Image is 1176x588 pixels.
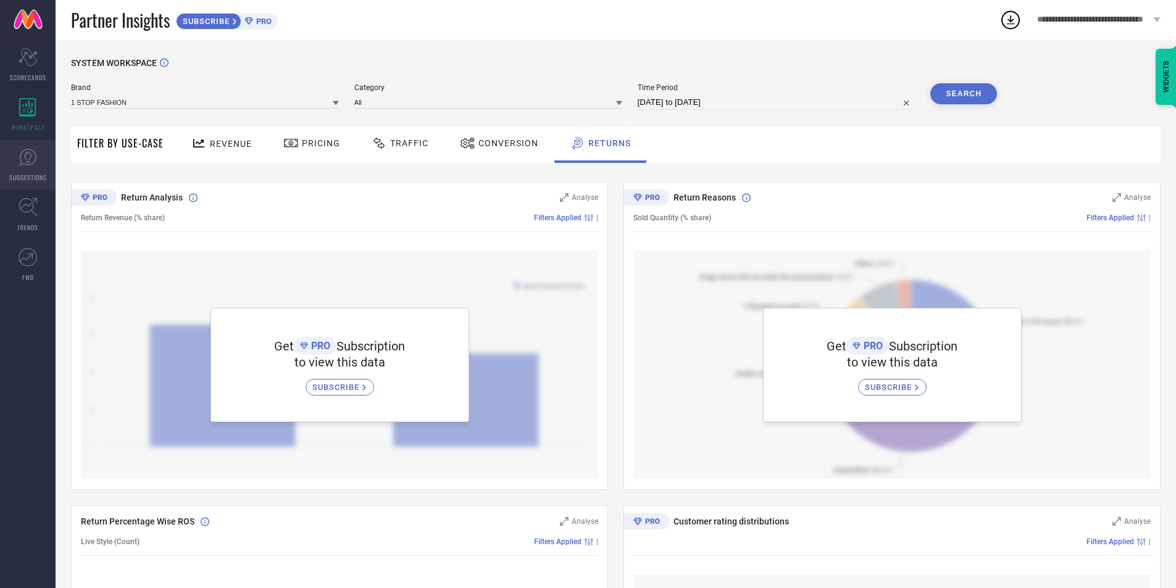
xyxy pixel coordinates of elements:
span: Get [274,339,294,354]
span: Filters Applied [534,537,582,546]
span: SUGGESTIONS [9,173,47,182]
span: Analyse [572,193,598,202]
span: Filter By Use-Case [77,136,164,151]
span: Brand [71,83,339,92]
button: Search [930,83,997,104]
span: | [596,537,598,546]
span: SUBSCRIBE [312,383,362,392]
span: | [1149,537,1151,546]
span: FWD [22,273,34,282]
a: SUBSCRIBE [306,370,374,395]
span: WORKSPACE [11,123,45,132]
div: Premium [71,189,117,208]
span: Time Period [638,83,915,92]
span: Subscription [336,339,405,354]
span: Conversion [478,138,538,148]
svg: Zoom [1112,193,1121,202]
div: Premium [623,513,669,532]
span: Return Analysis [121,193,183,202]
span: Live Style (Count) [81,537,140,546]
span: Subscription [889,339,957,354]
span: TRENDS [17,223,38,232]
div: Premium [623,189,669,208]
span: Return Reasons [673,193,736,202]
span: Sold Quantity (% share) [633,213,711,222]
span: Revenue [210,139,252,149]
span: Return Revenue (% share) [81,213,165,222]
span: Analyse [1124,517,1151,526]
span: Partner Insights [71,7,170,33]
span: Get [827,339,846,354]
span: SCORECARDS [10,73,46,82]
span: Filters Applied [534,213,582,222]
span: Category [354,83,622,92]
span: Customer rating distributions [673,516,789,526]
div: Open download list [999,9,1022,31]
svg: Zoom [560,193,569,202]
span: SUBSCRIBE [865,383,915,392]
a: SUBSCRIBEPRO [176,10,278,30]
span: | [596,213,598,222]
span: SUBSCRIBE [177,17,233,26]
span: to view this data [294,355,385,370]
span: Returns [588,138,631,148]
svg: Zoom [560,517,569,526]
span: Pricing [302,138,340,148]
span: SYSTEM WORKSPACE [71,58,157,68]
span: Filters Applied [1086,537,1134,546]
span: to view this data [847,355,938,370]
span: PRO [253,17,272,26]
span: Traffic [390,138,428,148]
svg: Zoom [1112,517,1121,526]
span: Analyse [572,517,598,526]
a: SUBSCRIBE [858,370,927,395]
span: | [1149,213,1151,222]
span: Analyse [1124,193,1151,202]
input: Select time period [638,95,915,110]
span: Return Percentage Wise ROS [81,516,194,526]
span: Filters Applied [1086,213,1134,222]
span: PRO [861,340,883,352]
span: PRO [308,340,330,352]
